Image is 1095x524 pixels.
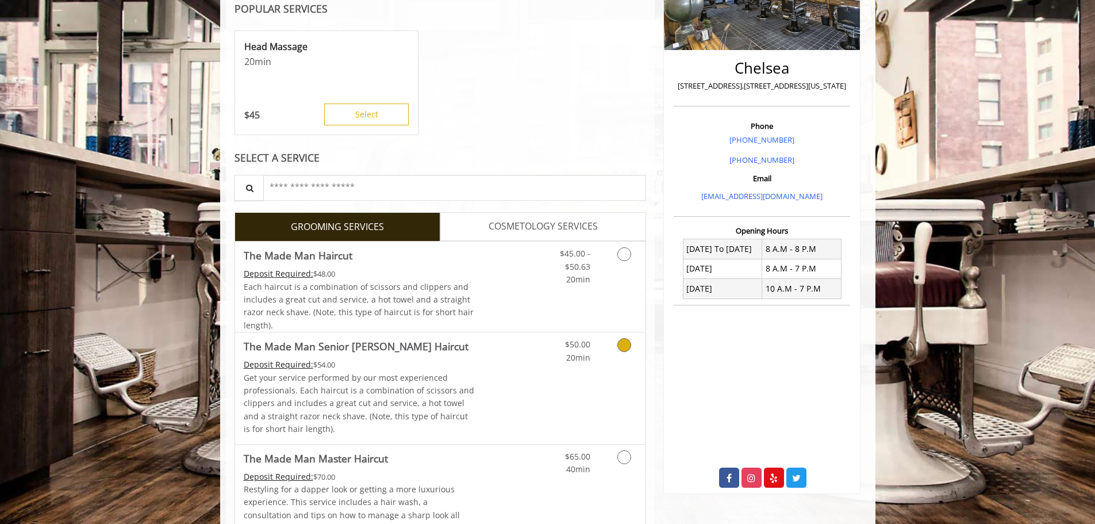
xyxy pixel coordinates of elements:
[324,104,409,125] button: Select
[244,358,475,371] div: $54.00
[244,471,475,483] div: $70.00
[677,174,847,182] h3: Email
[244,471,313,482] span: This service needs some Advance to be paid before we block your appointment
[701,191,823,201] a: [EMAIL_ADDRESS][DOMAIN_NAME]
[729,155,794,165] a: [PHONE_NUMBER]
[255,55,271,68] span: min
[234,175,264,201] button: Service Search
[566,274,590,285] span: 20min
[244,372,475,436] p: Get your service performed by our most experienced professionals. Each haircut is a combination o...
[244,267,475,280] div: $48.00
[762,259,842,278] td: 8 A.M - 7 P.M
[244,338,468,354] b: The Made Man Senior [PERSON_NAME] Haircut
[235,152,647,163] div: SELECT A SERVICE
[560,248,590,271] span: $45.00 - $50.63
[677,122,847,130] h3: Phone
[674,227,850,235] h3: Opening Hours
[235,2,328,16] b: POPULAR SERVICES
[244,450,388,466] b: The Made Man Master Haircut
[489,219,598,234] span: COSMETOLOGY SERVICES
[683,259,762,278] td: [DATE]
[677,60,847,77] h2: Chelsea
[762,279,842,299] td: 10 A.M - 7 P.M
[566,464,590,475] span: 40min
[244,109,260,121] p: 45
[244,55,409,68] p: 20
[244,281,474,331] span: Each haircut is a combination of scissors and clippers and includes a great cut and service, a ho...
[244,359,313,370] span: This service needs some Advance to be paid before we block your appointment
[683,279,762,299] td: [DATE]
[729,135,794,145] a: [PHONE_NUMBER]
[565,451,590,462] span: $65.00
[683,239,762,259] td: [DATE] To [DATE]
[244,247,352,263] b: The Made Man Haircut
[244,109,249,121] span: $
[291,220,384,235] span: GROOMING SERVICES
[565,339,590,350] span: $50.00
[762,239,842,259] td: 8 A.M - 8 P.M
[677,80,847,92] p: [STREET_ADDRESS],[STREET_ADDRESS][US_STATE]
[244,40,409,53] p: Head Massage
[244,268,313,279] span: This service needs some Advance to be paid before we block your appointment
[566,352,590,363] span: 20min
